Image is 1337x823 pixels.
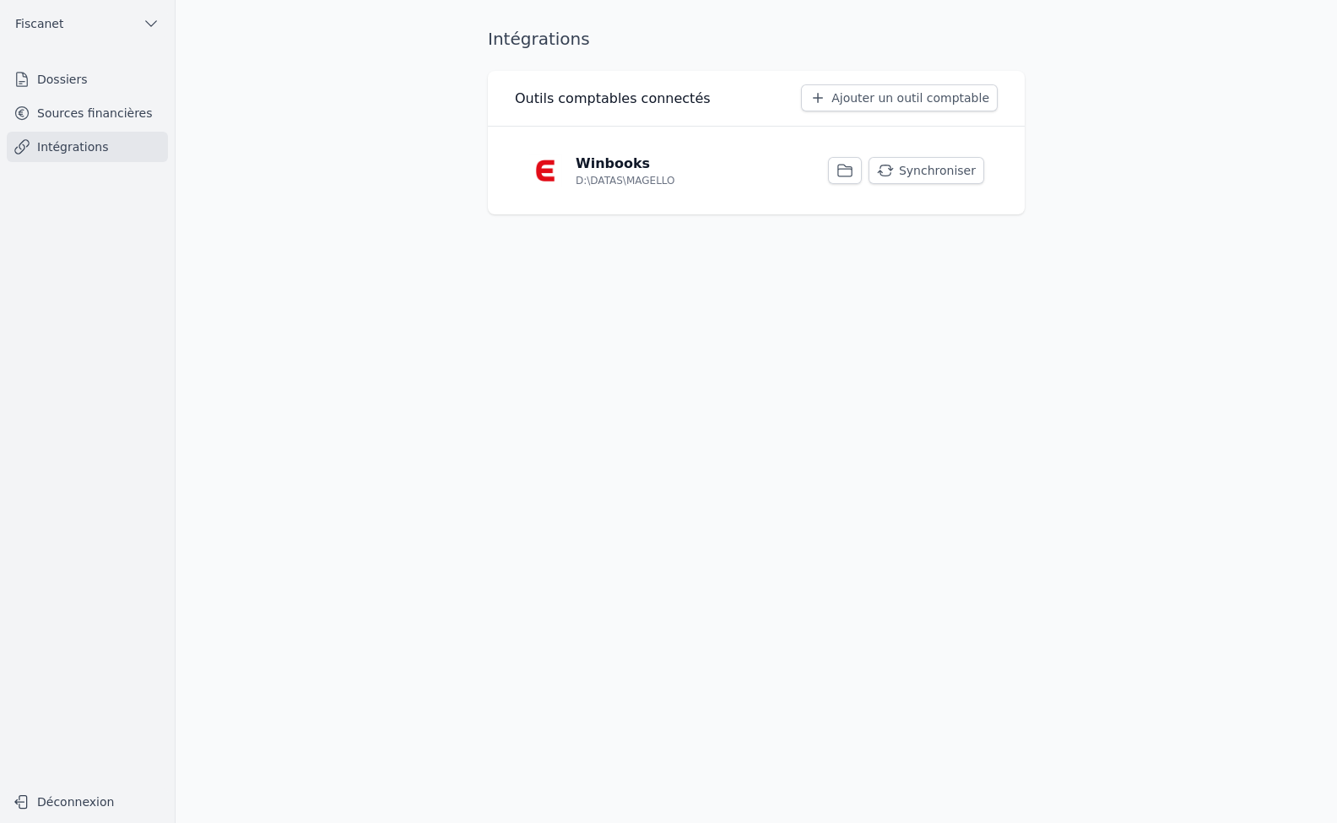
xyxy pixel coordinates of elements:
button: Ajouter un outil comptable [801,84,998,111]
a: Winbooks D:\DATAS\MAGELLO Synchroniser [515,140,998,201]
h3: Outils comptables connectés [515,89,711,109]
button: Synchroniser [869,157,984,184]
a: Intégrations [7,132,168,162]
span: Fiscanet [15,15,63,32]
p: Winbooks [576,154,650,174]
a: Dossiers [7,64,168,95]
h1: Intégrations [488,27,590,51]
a: Sources financières [7,98,168,128]
p: D:\DATAS\MAGELLO [576,174,675,187]
button: Fiscanet [7,10,168,37]
button: Déconnexion [7,788,168,815]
